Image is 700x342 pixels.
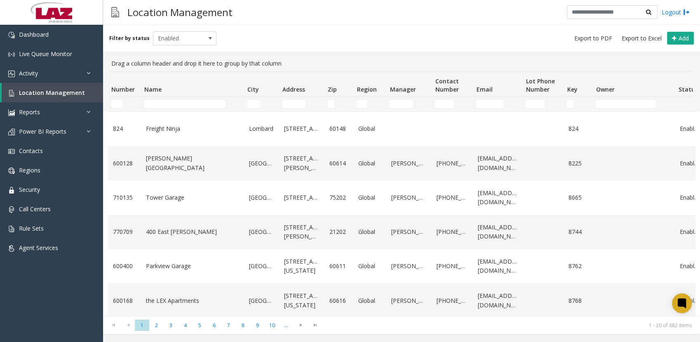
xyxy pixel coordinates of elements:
span: Key [567,85,577,93]
a: Global [358,159,381,168]
a: [PHONE_NUMBER] [437,227,468,236]
span: Call Centers [19,205,51,213]
div: Drag a column header and drop it here to group by that column [108,56,695,71]
span: Page 10 [265,320,279,331]
img: 'icon' [8,129,15,135]
a: [PHONE_NUMBER] [437,262,468,271]
span: Page 3 [164,320,178,331]
a: 60614 [329,159,348,168]
span: Page 4 [178,320,193,331]
span: Number [111,85,135,93]
button: Add [667,32,694,45]
a: [PERSON_NAME] [391,262,427,271]
kendo-pager-info: 1 - 20 of 682 items [327,322,692,329]
a: 21202 [329,227,348,236]
span: Page 6 [207,320,221,331]
span: Contact Number [435,77,458,93]
a: 8768 [568,296,587,305]
td: City Filter [244,97,279,111]
td: Name Filter [141,97,244,111]
span: Go to the next page [294,320,308,331]
a: [GEOGRAPHIC_DATA] [249,296,274,305]
span: Activity [19,69,38,77]
a: [PERSON_NAME] [391,193,427,202]
div: Data table [103,71,700,316]
td: Owner Filter [592,97,675,111]
a: [PERSON_NAME] [391,296,427,305]
label: Filter by status [109,35,150,42]
input: Key Filter [567,100,573,108]
span: Contacts [19,147,43,155]
span: Page 11 [279,320,294,331]
a: 770709 [113,227,136,236]
a: 60611 [329,262,348,271]
td: Number Filter [108,97,141,111]
span: Go to the next page [295,322,306,328]
a: 710135 [113,193,136,202]
a: Global [358,262,381,271]
td: Address Filter [279,97,324,111]
a: 8762 [568,262,587,271]
span: Live Queue Monitor [19,50,72,58]
span: Page 1 [135,320,149,331]
a: [STREET_ADDRESS][US_STATE] [284,257,319,276]
img: 'icon' [8,51,15,58]
a: [STREET_ADDRESS] [284,193,319,202]
a: Global [358,124,381,133]
a: [PHONE_NUMBER] [437,296,468,305]
a: [STREET_ADDRESS] [284,124,319,133]
span: Regions [19,166,40,174]
span: Email [476,85,492,93]
span: Owner [596,85,614,93]
span: Export to PDF [574,34,612,42]
a: Location Management [2,83,103,102]
span: Manager [390,85,416,93]
a: 60616 [329,296,348,305]
a: [PHONE_NUMBER] [437,159,468,168]
input: Owner Filter [596,100,656,108]
img: 'icon' [8,32,15,38]
a: [EMAIL_ADDRESS][DOMAIN_NAME] [478,189,517,207]
a: 600128 [113,159,136,168]
span: Location Management [19,89,85,97]
span: Page 2 [149,320,164,331]
a: [GEOGRAPHIC_DATA] [249,262,274,271]
img: pageIcon [111,2,119,22]
a: 8225 [568,159,587,168]
input: Zip Filter [328,100,334,108]
img: 'icon' [8,90,15,97]
td: Lot Phone Number Filter [522,97,564,111]
img: logout [683,8,690,17]
a: 8665 [568,193,587,202]
button: Export to PDF [571,33,615,44]
span: Region [357,85,376,93]
a: [EMAIL_ADDRESS][DOMAIN_NAME] [478,257,517,276]
img: 'icon' [8,71,15,77]
input: Address Filter [282,100,305,108]
a: [PERSON_NAME][GEOGRAPHIC_DATA] [146,154,239,172]
td: Manager Filter [386,97,432,111]
input: Name Filter [144,100,225,108]
img: 'icon' [8,167,15,174]
a: Tower Garage [146,193,239,202]
a: Logout [662,8,690,17]
button: Export to Excel [618,33,665,44]
a: 8744 [568,227,587,236]
a: 75202 [329,193,348,202]
input: City Filter [247,100,260,108]
a: [EMAIL_ADDRESS][DOMAIN_NAME] [478,291,517,310]
input: Manager Filter [390,100,413,108]
a: Parkview Garage [146,262,239,271]
a: [STREET_ADDRESS][PERSON_NAME] [284,223,319,241]
input: Number Filter [111,100,122,108]
a: [GEOGRAPHIC_DATA] [249,159,274,168]
span: Reports [19,108,40,116]
td: Zip Filter [324,97,353,111]
a: [STREET_ADDRESS][US_STATE] [284,291,319,310]
a: Enabled [680,124,699,133]
td: Email Filter [473,97,522,111]
a: [STREET_ADDRESS][PERSON_NAME] [284,154,319,172]
a: Enabled [680,262,699,271]
a: [GEOGRAPHIC_DATA] [249,193,274,202]
a: 400 East [PERSON_NAME] [146,227,239,236]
